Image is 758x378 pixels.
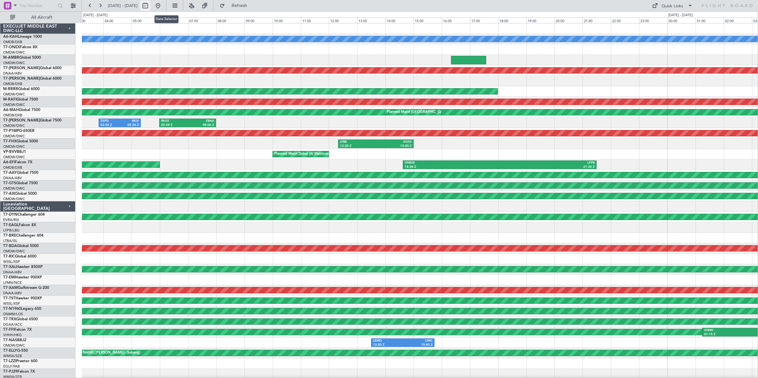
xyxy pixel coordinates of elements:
[3,276,16,279] span: T7-EMI
[3,244,39,248] a: T7-BDAGlobal 5000
[340,144,376,148] div: 12:20 Z
[639,17,667,23] div: 23:00
[3,140,38,143] a: T7-FHXGlobal 5000
[3,50,25,55] a: OMDW/DWC
[3,45,20,49] span: T7-ONEX
[3,66,62,70] a: T7-[PERSON_NAME]Global 6000
[188,119,214,123] div: ZBAA
[154,15,179,23] div: Date Selector
[226,3,253,8] span: Refresh
[3,286,49,290] a: T7-XAMGulfstream G-200
[3,129,35,133] a: T7-P1MPG-650ER
[19,1,56,10] input: Trip Number
[3,171,38,175] a: T7-AAYGlobal 7500
[188,123,214,127] div: 08:00 Z
[3,150,17,154] span: VP-BVV
[3,349,17,353] span: T7-ELLY
[245,17,273,23] div: 09:00
[500,161,595,165] div: LFPB
[3,328,14,332] span: T7-FFI
[3,155,25,160] a: OMDW/DWC
[301,17,329,23] div: 11:00
[7,12,69,23] button: All Aircraft
[704,332,749,337] div: 01:15 Z
[217,1,255,11] button: Refresh
[3,265,42,269] a: T7-XALHawker 850XP
[3,338,17,342] span: T7-NAS
[3,98,16,101] span: M-RAFI
[3,223,19,227] span: T7-EAGL
[3,140,16,143] span: T7-FHX
[704,328,749,333] div: VHHH
[3,56,19,60] span: M-AMBR
[376,140,412,144] div: EGSS
[3,291,22,296] a: DNAA/ABV
[274,149,337,159] div: Planned Maint Dubai (Al Maktoum Intl)
[3,102,25,107] a: OMDW/DWC
[357,17,385,23] div: 13:00
[3,129,19,133] span: T7-P1MP
[3,280,22,285] a: LFMN/NCE
[526,17,555,23] div: 19:00
[3,244,17,248] span: T7-BDA
[3,98,38,101] a: M-RAFIGlobal 7500
[3,35,18,39] span: A6-KAH
[3,297,42,300] a: T7-TSTHawker 900XP
[3,160,15,164] span: A6-EFI
[405,161,500,165] div: OMDB
[3,228,20,233] a: LFPB/LBG
[3,181,16,185] span: T7-GTS
[3,213,45,217] a: T7-DYNChallenger 604
[414,17,442,23] div: 15:00
[3,328,32,332] a: T7-FFIFalcon 7X
[3,255,15,258] span: T7-RIC
[273,17,301,23] div: 10:00
[696,17,724,23] div: 01:00
[3,77,62,81] a: T7-[PERSON_NAME]Global 6000
[120,119,139,123] div: RKSI
[3,333,22,337] a: VHHH/HKG
[3,307,21,311] span: T7-N1960
[387,108,493,117] div: Planned Maint [GEOGRAPHIC_DATA] ([GEOGRAPHIC_DATA] Intl)
[3,359,37,363] a: T7-LZZIPraetor 600
[403,343,433,347] div: 15:45 Z
[3,176,22,180] a: DNAA/ABV
[3,276,42,279] a: T7-EMIHawker 900XP
[3,197,25,201] a: OMDW/DWC
[667,17,696,23] div: 00:00
[3,165,22,170] a: OMDB/DXB
[161,123,188,127] div: 05:59 Z
[3,40,22,44] a: OMDB/DXB
[3,192,37,196] a: T7-AIXGlobal 5000
[3,238,17,243] a: LTBA/ISL
[3,108,40,112] a: A6-MAHGlobal 7500
[3,77,40,81] span: T7-[PERSON_NAME]
[498,17,526,23] div: 18:00
[3,317,38,321] a: T7-TRXGlobal 6500
[403,339,433,343] div: LIMC
[3,259,20,264] a: WSSL/XSP
[373,339,403,343] div: LEMD
[340,140,376,144] div: LYBE
[649,1,696,11] button: Quick Links
[83,13,108,18] div: [DATE] - [DATE]
[668,13,693,18] div: [DATE] - [DATE]
[3,213,17,217] span: T7-DYN
[3,56,41,60] a: M-AMBRGlobal 5000
[373,343,403,347] div: 13:30 Z
[101,119,120,123] div: ZSPD
[3,307,41,311] a: T7-N1960Legacy 650
[376,144,412,148] div: 15:00 Z
[3,108,19,112] span: A6-MAH
[3,301,20,306] a: WSSL/XSP
[3,370,17,374] span: T7-PJ29
[3,354,22,358] a: WMSA/SZB
[3,119,62,122] a: T7-[PERSON_NAME]Global 7500
[3,265,16,269] span: T7-XAL
[3,343,25,348] a: OMDW/DWC
[161,119,188,123] div: RKSS
[724,17,752,23] div: 02:00
[442,17,470,23] div: 16:00
[3,81,22,86] a: OMDB/DXB
[3,186,25,191] a: OMDW/DWC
